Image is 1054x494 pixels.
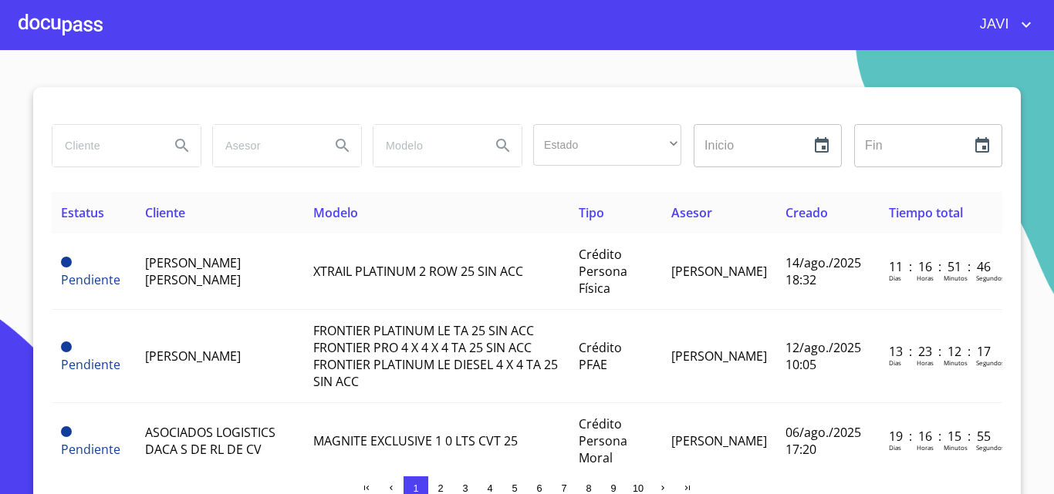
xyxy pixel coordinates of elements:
span: XTRAIL PLATINUM 2 ROW 25 SIN ACC [313,263,523,280]
p: Horas [917,358,934,367]
span: [PERSON_NAME] [671,432,767,449]
input: search [213,125,318,166]
p: Dias [889,274,901,282]
span: 6 [536,482,542,494]
span: MAGNITE EXCLUSIVE 1 0 LTS CVT 25 [313,432,518,449]
input: search [373,125,478,166]
span: 5 [512,482,517,494]
span: Modelo [313,204,358,221]
p: Minutos [944,274,968,282]
span: JAVI [968,12,1017,37]
span: 7 [561,482,566,494]
p: 19 : 16 : 15 : 55 [889,428,993,445]
span: Asesor [671,204,712,221]
span: Crédito PFAE [579,339,622,373]
span: Tiempo total [889,204,963,221]
p: Horas [917,443,934,452]
span: 14/ago./2025 18:32 [785,254,861,288]
span: Pendiente [61,426,72,437]
p: Minutos [944,358,968,367]
p: Dias [889,358,901,367]
p: Minutos [944,443,968,452]
span: Tipo [579,204,604,221]
span: [PERSON_NAME] [145,348,241,365]
span: Pendiente [61,271,120,288]
p: Segundos [976,358,1005,367]
p: 11 : 16 : 51 : 46 [889,258,993,275]
span: 10 [633,482,644,494]
span: Pendiente [61,356,120,373]
p: 13 : 23 : 12 : 17 [889,343,993,360]
span: Estatus [61,204,104,221]
span: Creado [785,204,828,221]
span: 3 [462,482,468,494]
span: 12/ago./2025 10:05 [785,339,861,373]
span: Crédito Persona Física [579,246,627,297]
button: Search [485,127,522,164]
span: [PERSON_NAME] [PERSON_NAME] [145,254,241,288]
button: Search [164,127,201,164]
span: 1 [413,482,418,494]
span: 8 [586,482,591,494]
span: Pendiente [61,441,120,458]
input: search [52,125,157,166]
button: Search [324,127,361,164]
span: [PERSON_NAME] [671,348,767,365]
span: Cliente [145,204,185,221]
span: Crédito Persona Moral [579,415,627,466]
span: [PERSON_NAME] [671,263,767,280]
span: Pendiente [61,341,72,352]
p: Dias [889,443,901,452]
span: 2 [437,482,443,494]
button: account of current user [968,12,1035,37]
span: 9 [610,482,616,494]
span: 4 [487,482,492,494]
p: Segundos [976,443,1005,452]
span: Pendiente [61,257,72,267]
p: Segundos [976,274,1005,282]
div: ​ [533,124,681,166]
span: ASOCIADOS LOGISTICS DACA S DE RL DE CV [145,424,275,458]
span: FRONTIER PLATINUM LE TA 25 SIN ACC FRONTIER PRO 4 X 4 X 4 TA 25 SIN ACC FRONTIER PLATINUM LE DIES... [313,322,558,390]
span: 06/ago./2025 17:20 [785,424,861,458]
p: Horas [917,274,934,282]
